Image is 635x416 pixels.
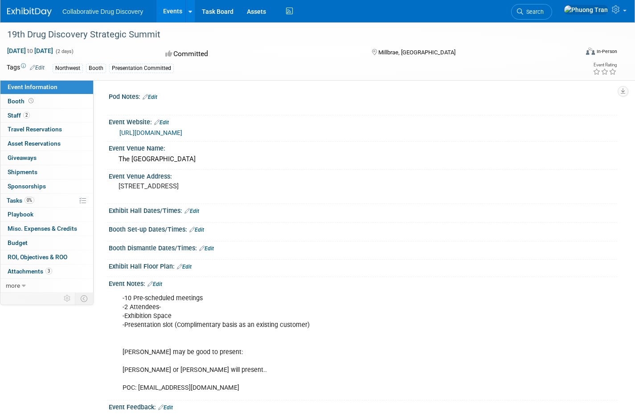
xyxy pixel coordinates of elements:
[596,48,617,55] div: In-Person
[8,126,62,133] span: Travel Reservations
[109,90,617,102] div: Pod Notes:
[0,222,93,236] a: Misc. Expenses & Credits
[7,8,52,16] img: ExhibitDay
[109,142,617,153] div: Event Venue Name:
[30,65,45,71] a: Edit
[0,165,93,179] a: Shipments
[7,47,53,55] span: [DATE] [DATE]
[184,208,199,214] a: Edit
[0,279,93,293] a: more
[8,183,46,190] span: Sponsorships
[109,170,617,181] div: Event Venue Address:
[109,204,617,216] div: Exhibit Hall Dates/Times:
[177,264,192,270] a: Edit
[86,64,106,73] div: Booth
[0,208,93,221] a: Playbook
[119,129,182,136] a: [URL][DOMAIN_NAME]
[115,152,610,166] div: The [GEOGRAPHIC_DATA]
[8,253,67,261] span: ROI, Objectives & ROO
[0,265,93,278] a: Attachments3
[8,211,33,218] span: Playbook
[109,277,617,289] div: Event Notes:
[189,227,204,233] a: Edit
[23,112,30,118] span: 2
[8,98,35,105] span: Booth
[0,250,93,264] a: ROI, Objectives & ROO
[109,400,617,412] div: Event Feedback:
[27,98,35,104] span: Booth not reserved yet
[0,236,93,250] a: Budget
[8,168,37,175] span: Shipments
[55,49,74,54] span: (2 days)
[0,80,93,94] a: Event Information
[523,8,544,15] span: Search
[8,268,52,275] span: Attachments
[25,197,34,204] span: 0%
[8,112,30,119] span: Staff
[0,122,93,136] a: Travel Reservations
[8,154,37,161] span: Giveaways
[60,293,75,304] td: Personalize Event Tab Strip
[8,225,77,232] span: Misc. Expenses & Credits
[154,119,169,126] a: Edit
[109,115,617,127] div: Event Website:
[4,27,565,43] div: 19th Drug Discovery Strategic Summit
[26,47,34,54] span: to
[7,63,45,73] td: Tags
[8,83,57,90] span: Event Information
[116,290,519,397] div: -10 Pre-scheduled meetings -2 Attendees- -Exhibition Space -Presentation slot (Complimentary basi...
[119,182,311,190] pre: [STREET_ADDRESS]
[147,281,162,287] a: Edit
[0,151,93,165] a: Giveaways
[45,268,52,274] span: 3
[199,245,214,252] a: Edit
[109,241,617,253] div: Booth Dismantle Dates/Times:
[378,49,455,56] span: Millbrae, [GEOGRAPHIC_DATA]
[163,46,357,62] div: Committed
[0,137,93,151] a: Asset Reservations
[0,194,93,208] a: Tasks0%
[109,223,617,234] div: Booth Set-up Dates/Times:
[6,282,20,289] span: more
[586,48,595,55] img: Format-Inperson.png
[109,64,174,73] div: Presentation Committed
[62,8,143,15] span: Collaborative Drug Discovery
[511,4,552,20] a: Search
[75,293,94,304] td: Toggle Event Tabs
[53,64,83,73] div: Northwest
[0,94,93,108] a: Booth
[0,109,93,122] a: Staff2
[109,260,617,271] div: Exhibit Hall Floor Plan:
[8,140,61,147] span: Asset Reservations
[527,46,617,60] div: Event Format
[8,239,28,246] span: Budget
[0,179,93,193] a: Sponsorships
[158,404,173,411] a: Edit
[564,5,608,15] img: Phuong Tran
[7,197,34,204] span: Tasks
[143,94,157,100] a: Edit
[593,63,617,67] div: Event Rating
